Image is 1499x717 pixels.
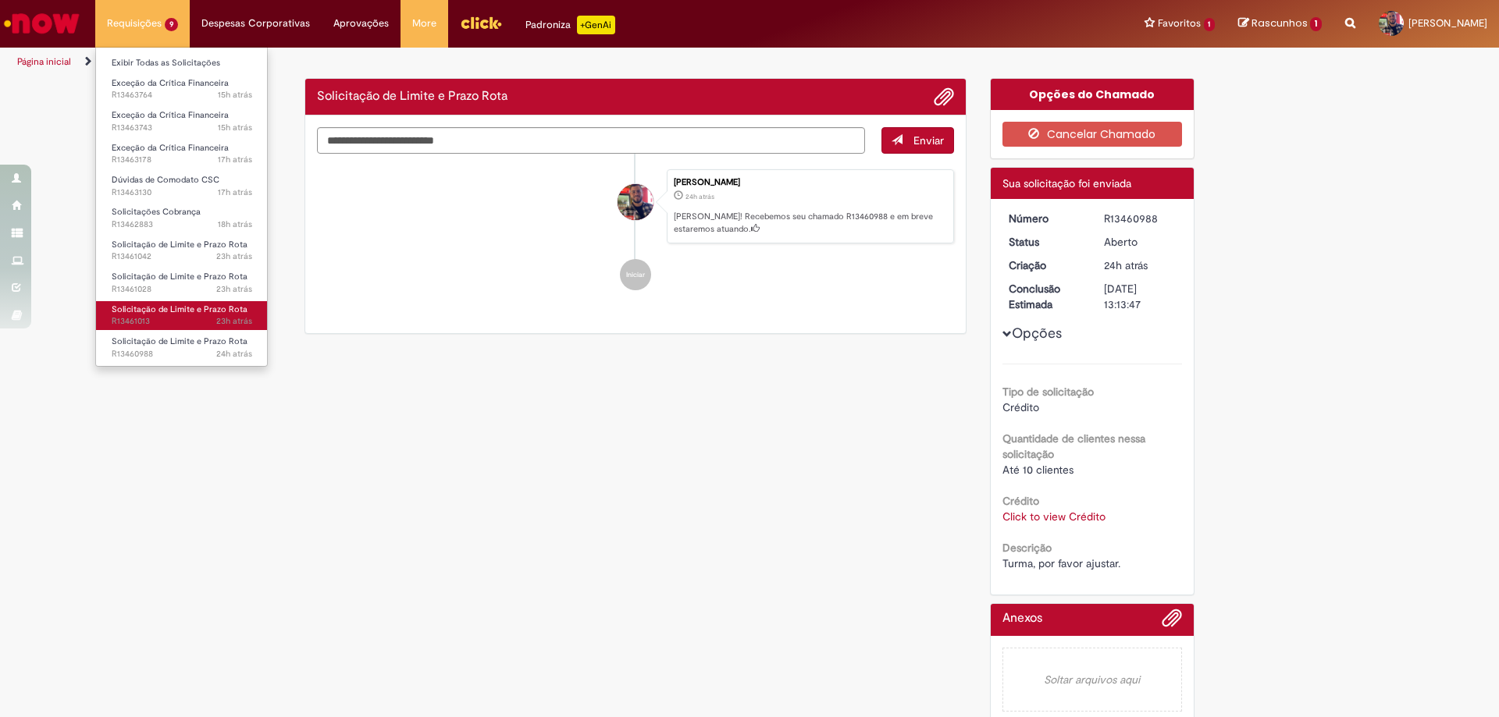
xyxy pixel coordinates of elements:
[525,16,615,34] div: Padroniza
[1408,16,1487,30] span: [PERSON_NAME]
[216,348,252,360] time: 29/08/2025 09:13:45
[112,89,252,101] span: R13463764
[460,11,502,34] img: click_logo_yellow_360x200.png
[96,236,268,265] a: Aberto R13461042 : Solicitação de Limite e Prazo Rota
[96,107,268,136] a: Aberto R13463743 : Exceção da Crítica Financeira
[218,122,252,133] span: 15h atrás
[96,172,268,201] a: Aberto R13463130 : Dúvidas de Comodato CSC
[218,89,252,101] span: 15h atrás
[317,154,954,307] ul: Histórico de tíquete
[881,127,954,154] button: Enviar
[218,186,252,198] time: 29/08/2025 15:43:00
[674,178,945,187] div: [PERSON_NAME]
[112,77,229,89] span: Exceção da Crítica Financeira
[1002,122,1183,147] button: Cancelar Chamado
[216,315,252,327] span: 23h atrás
[1104,258,1148,272] span: 24h atrás
[216,250,252,262] time: 29/08/2025 09:21:53
[1002,556,1120,570] span: Turma, por favor ajustar.
[112,250,252,263] span: R13461042
[218,186,252,198] span: 17h atrás
[201,16,310,31] span: Despesas Corporativas
[674,211,945,235] p: [PERSON_NAME]! Recebemos seu chamado R13460988 e em breve estaremos atuando.
[685,192,714,201] span: 24h atrás
[997,211,1093,226] dt: Número
[2,8,82,39] img: ServiceNow
[218,154,252,165] time: 29/08/2025 15:51:39
[112,142,229,154] span: Exceção da Crítica Financeira
[107,16,162,31] span: Requisições
[165,18,178,31] span: 9
[1238,16,1322,31] a: Rascunhos
[112,239,247,250] span: Solicitação de Limite e Prazo Rota
[997,234,1093,250] dt: Status
[112,186,252,199] span: R13463130
[577,16,615,34] p: +GenAi
[1002,509,1106,524] a: Click to view Crédito
[216,283,252,295] span: 23h atrás
[1002,648,1183,712] em: Soltar arquivos aqui
[216,283,252,295] time: 29/08/2025 09:19:55
[96,268,268,297] a: Aberto R13461028 : Solicitação de Limite e Prazo Rota
[934,87,954,107] button: Adicionar anexos
[412,16,436,31] span: More
[112,303,247,315] span: Solicitação de Limite e Prazo Rota
[997,281,1093,312] dt: Conclusão Estimada
[112,348,252,360] span: R13460988
[317,127,865,154] textarea: Digite sua mensagem aqui...
[218,218,252,230] span: 18h atrás
[1002,463,1074,477] span: Até 10 clientes
[96,140,268,169] a: Aberto R13463178 : Exceção da Crítica Financeira
[1002,431,1145,461] b: Quantidade de clientes nessa solicitação
[96,301,268,330] a: Aberto R13461013 : Solicitação de Limite e Prazo Rota
[96,204,268,232] a: Aberto R13462883 : Solicitações Cobrança
[112,271,247,282] span: Solicitação de Limite e Prazo Rota
[112,335,247,347] span: Solicitação de Limite e Prazo Rota
[1204,18,1216,31] span: 1
[218,89,252,101] time: 29/08/2025 17:20:43
[1310,17,1322,31] span: 1
[1104,234,1177,250] div: Aberto
[913,133,944,147] span: Enviar
[1158,16,1201,31] span: Favoritos
[17,55,71,68] a: Página inicial
[1002,612,1042,626] h2: Anexos
[1002,176,1131,190] span: Sua solicitação foi enviada
[1104,211,1177,226] div: R13460988
[112,218,252,231] span: R13462883
[95,47,268,367] ul: Requisições
[112,154,252,166] span: R13463178
[1104,257,1177,273] div: 29/08/2025 09:13:43
[1104,281,1177,312] div: [DATE] 13:13:47
[1002,400,1039,414] span: Crédito
[1252,16,1308,30] span: Rascunhos
[1002,494,1039,508] b: Crédito
[96,333,268,362] a: Aberto R13460988 : Solicitação de Limite e Prazo Rota
[112,283,252,296] span: R13461028
[1104,258,1148,272] time: 29/08/2025 09:13:43
[112,315,252,328] span: R13461013
[1002,541,1052,555] b: Descrição
[96,55,268,72] a: Exibir Todas as Solicitações
[218,154,252,165] span: 17h atrás
[112,122,252,134] span: R13463743
[1002,385,1094,399] b: Tipo de solicitação
[96,75,268,104] a: Aberto R13463764 : Exceção da Crítica Financeira
[218,218,252,230] time: 29/08/2025 15:05:46
[216,315,252,327] time: 29/08/2025 09:16:47
[333,16,389,31] span: Aprovações
[112,174,219,186] span: Dúvidas de Comodato CSC
[618,184,653,220] div: Rafael Farias Ribeiro De Oliveira
[317,169,954,244] li: Rafael Farias Ribeiro De Oliveira
[112,109,229,121] span: Exceção da Crítica Financeira
[991,79,1195,110] div: Opções do Chamado
[218,122,252,133] time: 29/08/2025 17:15:30
[12,48,988,76] ul: Trilhas de página
[997,257,1093,273] dt: Criação
[1162,608,1182,636] button: Adicionar anexos
[216,250,252,262] span: 23h atrás
[112,206,201,218] span: Solicitações Cobrança
[216,348,252,360] span: 24h atrás
[685,192,714,201] time: 29/08/2025 09:13:43
[317,90,507,104] h2: Solicitação de Limite e Prazo Rota Histórico de tíquete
